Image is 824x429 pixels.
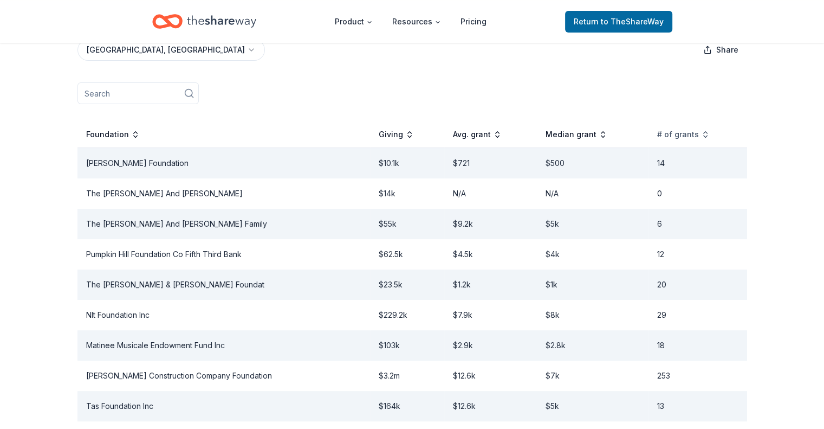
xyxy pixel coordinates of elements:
td: $5k [537,209,648,239]
td: $12.6k [444,361,537,391]
td: 13 [648,391,747,421]
button: Avg. grant [453,128,502,141]
td: N/A [537,178,648,209]
td: [PERSON_NAME] Foundation [77,148,371,178]
span: Return [574,15,664,28]
input: Search [77,82,199,104]
td: $7.9k [444,300,537,330]
td: $7k [537,361,648,391]
td: 253 [648,361,747,391]
td: $1.2k [444,270,537,300]
button: Giving [379,128,414,141]
td: Pumpkin Hill Foundation Co Fifth Third Bank [77,239,371,270]
td: $5k [537,391,648,421]
button: Product [326,11,381,33]
span: to TheShareWay [601,17,664,26]
button: # of grants [657,128,710,141]
td: $12.6k [444,391,537,421]
td: $62.5k [370,239,444,270]
td: [PERSON_NAME] Construction Company Foundation [77,361,371,391]
td: $9.2k [444,209,537,239]
td: $1k [537,270,648,300]
td: $164k [370,391,444,421]
button: Median grant [546,128,607,141]
td: 0 [648,178,747,209]
td: Tas Foundation Inc [77,391,371,421]
td: Matinee Musicale Endowment Fund Inc [77,330,371,361]
td: $3.2m [370,361,444,391]
td: 14 [648,148,747,178]
button: Share [695,39,747,61]
td: 18 [648,330,747,361]
td: 29 [648,300,747,330]
td: $2.9k [444,330,537,361]
td: $10.1k [370,148,444,178]
a: Pricing [452,11,495,33]
td: $14k [370,178,444,209]
td: Nlt Foundation Inc [77,300,371,330]
td: $2.8k [537,330,648,361]
td: 12 [648,239,747,270]
td: $55k [370,209,444,239]
td: N/A [444,178,537,209]
button: Resources [384,11,450,33]
td: The [PERSON_NAME] & [PERSON_NAME] Foundat [77,270,371,300]
span: Share [716,43,738,56]
td: 20 [648,270,747,300]
a: Home [152,9,256,34]
td: $23.5k [370,270,444,300]
td: $500 [537,148,648,178]
td: $8k [537,300,648,330]
td: 6 [648,209,747,239]
td: The [PERSON_NAME] And [PERSON_NAME] [77,178,371,209]
td: $4.5k [444,239,537,270]
td: $229.2k [370,300,444,330]
nav: Main [326,9,495,34]
td: The [PERSON_NAME] And [PERSON_NAME] Family [77,209,371,239]
td: $103k [370,330,444,361]
a: Returnto TheShareWay [565,11,672,33]
td: $721 [444,148,537,178]
td: $4k [537,239,648,270]
button: Foundation [86,128,140,141]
